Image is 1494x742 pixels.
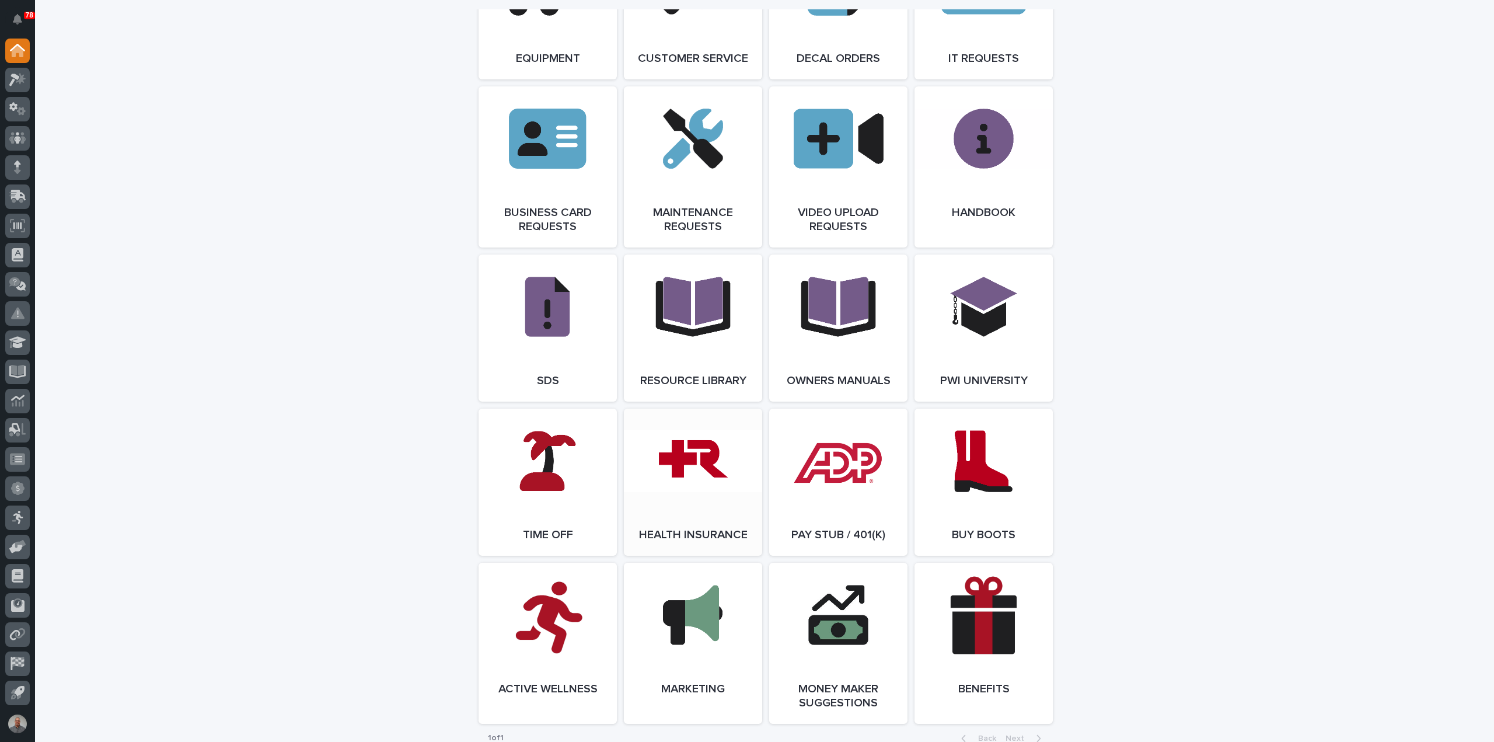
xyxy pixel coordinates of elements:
a: Time Off [479,409,617,556]
p: 78 [26,11,33,19]
a: Maintenance Requests [624,86,762,248]
div: Notifications78 [15,14,30,33]
a: Buy Boots [914,409,1053,556]
a: Marketing [624,563,762,724]
a: Video Upload Requests [769,86,907,248]
a: Health Insurance [624,409,762,556]
a: SDS [479,255,617,402]
a: Owners Manuals [769,255,907,402]
a: Handbook [914,86,1053,248]
a: PWI University [914,255,1053,402]
a: Active Wellness [479,563,617,724]
a: Money Maker Suggestions [769,563,907,724]
a: Pay Stub / 401(k) [769,409,907,556]
button: Notifications [5,7,30,32]
a: Benefits [914,563,1053,724]
a: Resource Library [624,255,762,402]
button: users-avatar [5,712,30,736]
a: Business Card Requests [479,86,617,248]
